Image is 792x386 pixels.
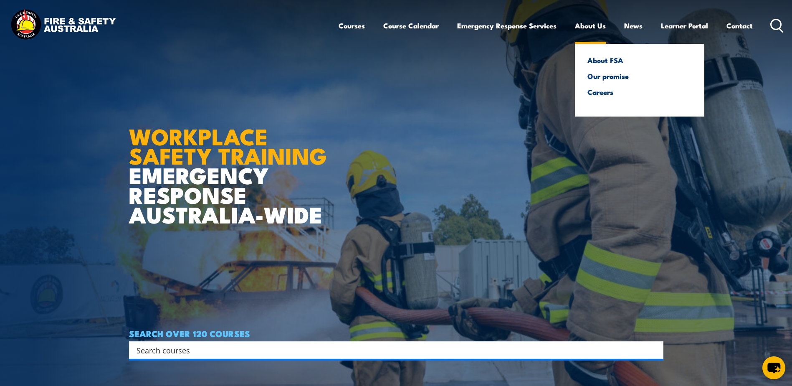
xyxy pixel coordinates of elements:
[339,15,365,37] a: Courses
[624,15,643,37] a: News
[457,15,557,37] a: Emergency Response Services
[587,88,692,96] a: Careers
[726,15,753,37] a: Contact
[587,56,692,64] a: About FSA
[661,15,708,37] a: Learner Portal
[129,105,333,224] h1: EMERGENCY RESPONSE AUSTRALIA-WIDE
[762,356,785,379] button: chat-button
[575,15,606,37] a: About Us
[137,344,645,356] input: Search input
[383,15,439,37] a: Course Calendar
[587,72,692,80] a: Our promise
[649,344,660,356] button: Search magnifier button
[138,344,647,356] form: Search form
[129,118,327,173] strong: WORKPLACE SAFETY TRAINING
[129,329,663,338] h4: SEARCH OVER 120 COURSES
